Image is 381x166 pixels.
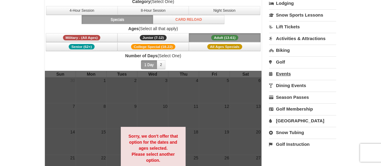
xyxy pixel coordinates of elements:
a: Golf Membership [269,103,336,114]
strong: Sorry, we don't offer that option for the dates and ages selected. Please select another option. [128,134,178,163]
label: (Select One) [45,53,262,59]
a: Biking [269,45,336,56]
button: 1 Day [141,60,157,69]
button: Specials [82,15,153,24]
a: Activities & Attractions [269,33,336,44]
span: College Special (18-22) [131,44,175,49]
button: Military - (All Ages) [46,33,117,42]
span: All Ages Specials [207,44,242,49]
a: Season Passes [269,92,336,103]
a: Events [269,68,336,79]
button: All Ages Specials [189,42,261,51]
button: 2 [157,60,165,69]
button: Junior (7-12) [117,33,189,42]
a: Golf [269,56,336,67]
a: Dining Events [269,80,336,91]
span: Adult (13-61) [211,35,238,40]
button: 8-Hour Session [117,6,189,15]
button: 4-Hour Session [46,6,118,15]
span: Senior (62+) [69,44,95,49]
button: Senior (62+) [46,42,117,51]
span: Junior (7-12) [140,35,167,40]
a: Golf Instruction [269,139,336,150]
button: College Special (18-22) [117,42,189,51]
span: Military - (All Ages) [63,35,101,40]
button: Adult (13-61) [189,33,261,42]
a: Snow Tubing [269,127,336,138]
button: Card Reload [153,15,224,24]
label: (Select all that apply) [45,26,262,32]
a: Lift Tickets [269,21,336,32]
a: [GEOGRAPHIC_DATA] [269,115,336,126]
strong: Ages [128,26,139,31]
a: Snow Sports Lessons [269,9,336,20]
strong: Number of Days [125,53,157,58]
button: Night Session [189,6,260,15]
